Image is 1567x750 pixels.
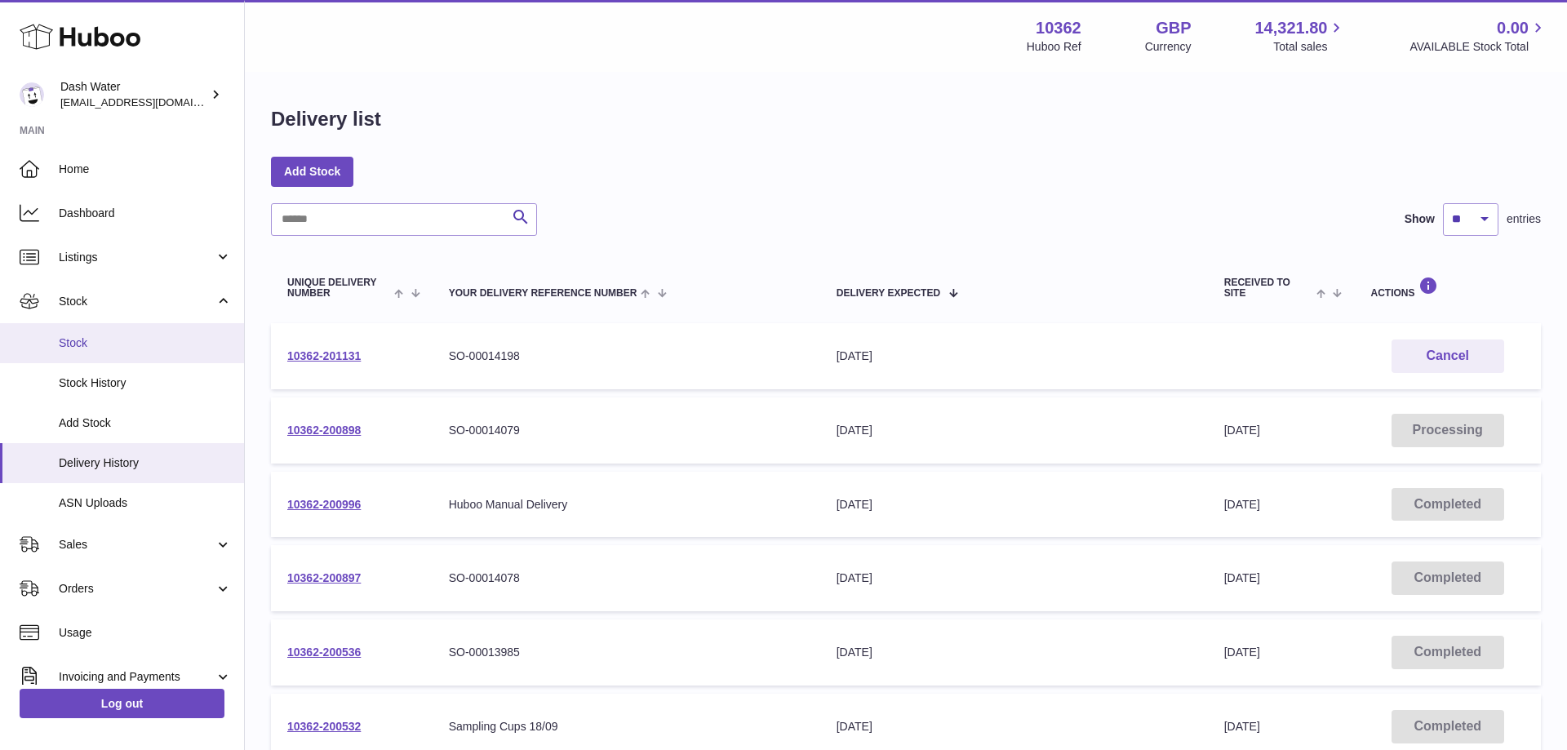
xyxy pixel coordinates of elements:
[1224,571,1260,584] span: [DATE]
[59,495,232,511] span: ASN Uploads
[1273,39,1346,55] span: Total sales
[59,625,232,641] span: Usage
[59,294,215,309] span: Stock
[59,581,215,597] span: Orders
[1224,646,1260,659] span: [DATE]
[1036,17,1081,39] strong: 10362
[59,455,232,471] span: Delivery History
[1507,211,1541,227] span: entries
[1224,720,1260,733] span: [DATE]
[287,646,361,659] a: 10362-200536
[837,423,1192,438] div: [DATE]
[59,415,232,431] span: Add Stock
[837,288,940,299] span: Delivery Expected
[1224,424,1260,437] span: [DATE]
[287,498,361,511] a: 10362-200996
[60,95,240,109] span: [EMAIL_ADDRESS][DOMAIN_NAME]
[1409,39,1547,55] span: AVAILABLE Stock Total
[20,82,44,107] img: orders@dash-water.com
[1156,17,1191,39] strong: GBP
[449,423,804,438] div: SO-00014079
[1254,17,1346,55] a: 14,321.80 Total sales
[1370,277,1525,299] div: Actions
[837,570,1192,586] div: [DATE]
[837,348,1192,364] div: [DATE]
[59,250,215,265] span: Listings
[59,537,215,553] span: Sales
[60,79,207,110] div: Dash Water
[1254,17,1327,39] span: 14,321.80
[449,497,804,513] div: Huboo Manual Delivery
[449,348,804,364] div: SO-00014198
[271,157,353,186] a: Add Stock
[287,424,361,437] a: 10362-200898
[1497,17,1529,39] span: 0.00
[1224,498,1260,511] span: [DATE]
[59,162,232,177] span: Home
[59,375,232,391] span: Stock History
[837,497,1192,513] div: [DATE]
[59,335,232,351] span: Stock
[837,719,1192,734] div: [DATE]
[1224,277,1312,299] span: Received to Site
[449,570,804,586] div: SO-00014078
[449,645,804,660] div: SO-00013985
[287,571,361,584] a: 10362-200897
[1027,39,1081,55] div: Huboo Ref
[449,719,804,734] div: Sampling Cups 18/09
[1409,17,1547,55] a: 0.00 AVAILABLE Stock Total
[449,288,637,299] span: Your Delivery Reference Number
[271,106,381,132] h1: Delivery list
[287,277,390,299] span: Unique Delivery Number
[59,669,215,685] span: Invoicing and Payments
[287,720,361,733] a: 10362-200532
[837,645,1192,660] div: [DATE]
[287,349,361,362] a: 10362-201131
[1405,211,1435,227] label: Show
[20,689,224,718] a: Log out
[59,206,232,221] span: Dashboard
[1145,39,1192,55] div: Currency
[1392,339,1504,373] button: Cancel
